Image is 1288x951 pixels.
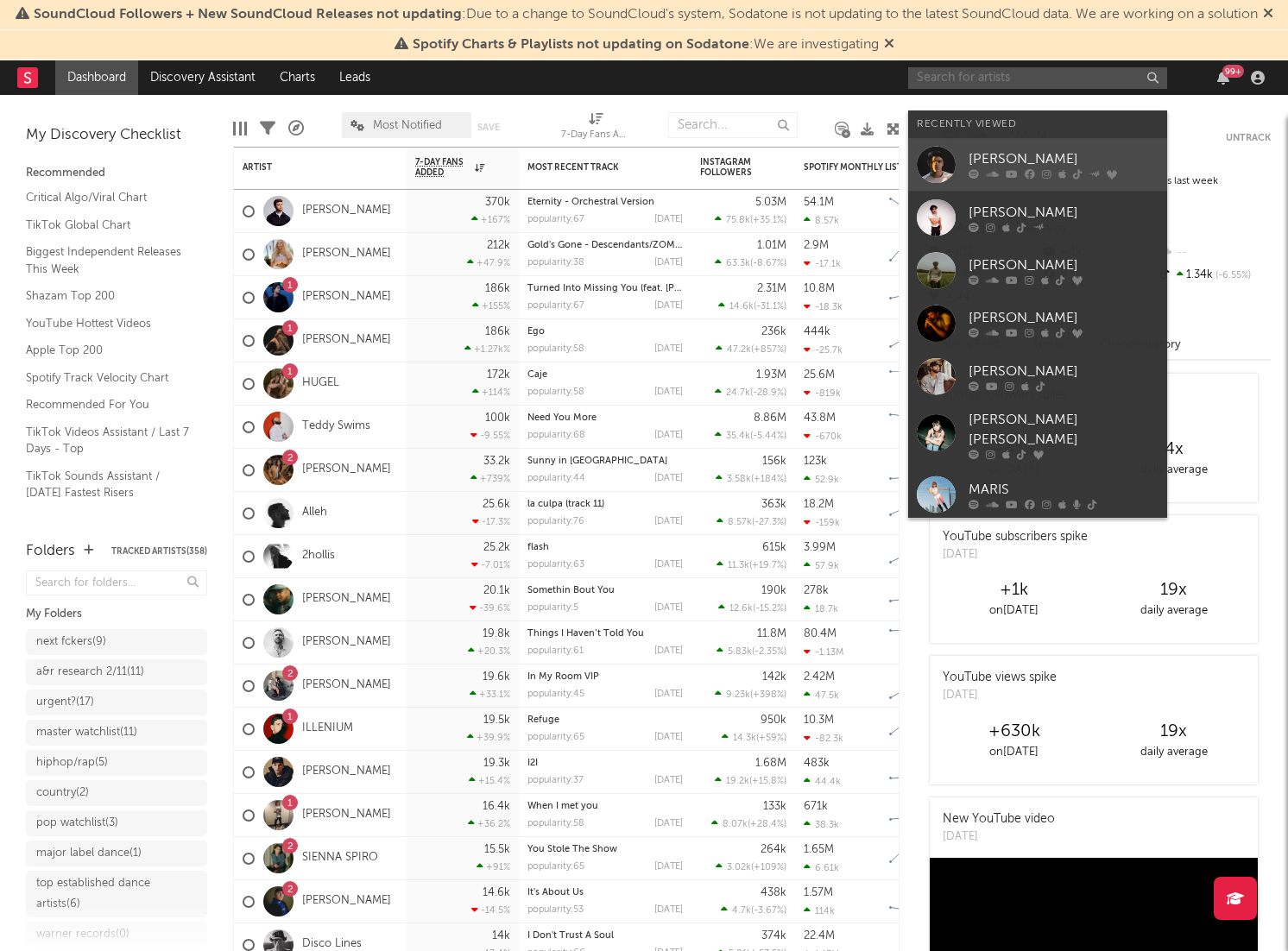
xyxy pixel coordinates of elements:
div: 7-Day Fans Added (7-Day Fans Added) [561,125,630,146]
a: [PERSON_NAME] [302,463,391,477]
a: [PERSON_NAME] [302,592,391,607]
svg: Chart title [881,708,959,751]
a: master watchlist(11) [26,720,207,746]
div: 18.2M [804,499,834,510]
div: 33.2k [483,456,510,467]
a: [PERSON_NAME] [302,808,391,822]
a: [PERSON_NAME] [302,894,391,909]
div: Gold's Gone - Descendants/ZOMBIES: Worlds Collide Tour Version [527,241,683,250]
div: 52.9k [804,474,839,485]
div: +20.3 % [468,646,510,657]
div: +1.27k % [464,343,510,355]
span: -6.55 % [1213,271,1251,280]
div: Folders [26,541,75,562]
div: 11.8M [757,628,786,639]
div: YouTube views spike [943,669,1057,687]
div: Edit Columns [233,104,247,154]
a: MARIS [908,489,1167,545]
div: [DATE] [654,344,683,354]
div: popularity: 58 [527,387,584,397]
div: Somethin Bout You [527,586,683,595]
a: Sunny in [GEOGRAPHIC_DATA] [527,457,667,466]
div: +47.9 % [467,257,510,268]
div: 19 x [1094,721,1253,742]
a: Alleh [302,506,327,520]
a: Recommended For You [26,395,190,414]
div: [PERSON_NAME] [969,152,1159,173]
span: +15.8 % [752,777,784,786]
div: popularity: 67 [527,215,584,224]
div: 5.03M [755,197,786,208]
a: a&r research 2/11(11) [26,659,207,685]
div: +155 % [472,300,510,312]
div: Instagram Followers [700,157,761,178]
div: 47.5k [804,690,839,701]
div: -7.01 % [471,559,510,570]
a: Shazam Top 200 [26,287,190,305]
div: 1.34k [1156,264,1271,287]
div: 19.8k [483,628,510,639]
span: Dismiss [1263,8,1273,22]
div: 1.68M [755,758,786,769]
a: Spotify Track Velocity Chart [26,368,190,387]
div: ( ) [715,257,786,268]
div: Sunny in London [527,457,683,466]
div: ( ) [717,646,786,657]
div: ( ) [715,214,786,225]
div: [DATE] [654,474,683,483]
div: [DATE] [654,560,683,570]
div: 190k [761,585,786,596]
div: 54.1M [804,197,834,208]
a: TikTok Global Chart [26,216,190,235]
a: Gold's Gone - Descendants/ZOMBIES: Worlds Collide Tour Version [527,241,825,250]
div: -9.55 % [470,430,510,441]
div: popularity: 44 [527,474,585,483]
a: 2hollis [302,549,335,564]
div: Eternity - Orchestral Version [527,198,683,207]
a: [PERSON_NAME] [302,290,391,305]
div: major label dance ( 1 ) [36,843,142,864]
div: My Discovery Checklist [26,125,207,146]
div: 950k [761,715,786,726]
svg: Chart title [881,406,959,449]
svg: Chart title [881,664,959,708]
a: [PERSON_NAME] [908,252,1167,308]
div: 370k [485,197,510,208]
a: Charts [268,60,327,95]
div: Caje [527,370,683,380]
button: 99+ [1217,71,1229,85]
div: [DATE] [654,646,683,656]
div: 1.93M [756,369,786,381]
div: a&r research 2/11 ( 11 ) [36,662,144,683]
div: 25.2k [483,542,510,553]
a: In My Room VIP [527,672,599,682]
a: Things I Haven’t Told You [527,629,644,639]
div: daily average [1094,742,1253,763]
span: 19.2k [726,777,749,786]
span: +184 % [754,475,784,484]
div: Recommended [26,163,207,184]
div: In My Room VIP [527,672,683,682]
div: country ( 2 ) [36,783,89,803]
div: 483k [804,758,830,769]
a: [PERSON_NAME] [302,635,391,650]
span: -8.67 % [753,259,784,268]
div: 44.4k [804,776,841,787]
span: 11.3k [728,561,749,570]
div: 363k [761,499,786,510]
a: warner records(0) [26,922,207,948]
a: next fckers(9) [26,629,207,655]
div: Most Recent Track [527,162,657,173]
div: 10.8M [804,283,835,294]
div: MARIS [969,501,1159,522]
span: Most Notified [373,120,442,131]
a: hiphop/rap(5) [26,750,207,776]
div: popularity: 45 [527,690,584,699]
div: 615k [762,542,786,553]
div: 186k [485,283,510,294]
a: When I met you [527,802,598,811]
div: 16.4k [483,801,510,812]
div: 10.3M [804,715,834,726]
a: I Don't Trust A Soul [527,931,614,941]
a: Need You More [527,413,597,423]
